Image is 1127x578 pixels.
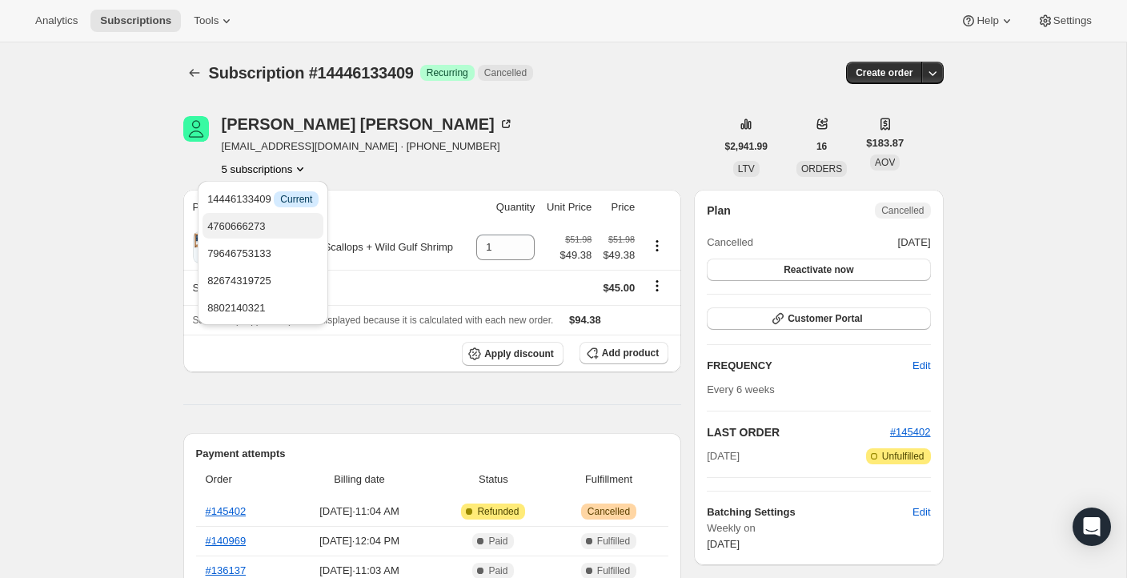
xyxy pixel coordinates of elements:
[903,353,940,379] button: Edit
[951,10,1024,32] button: Help
[903,500,940,525] button: Edit
[477,505,519,518] span: Refunded
[35,14,78,27] span: Analytics
[977,14,998,27] span: Help
[597,564,630,577] span: Fulfilled
[462,342,563,366] button: Apply discount
[644,277,670,295] button: Shipping actions
[707,203,731,219] h2: Plan
[222,138,514,155] span: [EMAIL_ADDRESS][DOMAIN_NAME] · [PHONE_NUMBER]
[560,247,592,263] span: $49.38
[203,295,323,320] button: 8802140321
[602,347,659,359] span: Add product
[784,263,853,276] span: Reactivate now
[856,66,912,79] span: Create order
[469,190,539,225] th: Quantity
[565,235,592,244] small: $51.98
[207,247,271,259] span: 79646753133
[707,538,740,550] span: [DATE]
[207,275,271,287] span: 82674319725
[801,163,842,175] span: ORDERS
[100,14,171,27] span: Subscriptions
[209,64,414,82] span: Subscription #14446133409
[898,235,931,251] span: [DATE]
[882,450,924,463] span: Unfulfilled
[580,342,668,364] button: Add product
[846,62,922,84] button: Create order
[484,66,527,79] span: Cancelled
[225,239,454,255] div: Large Atlantic Sea Scallops + Wild Gulf Shrimp
[207,220,265,232] span: 4760666273
[596,190,640,225] th: Price
[90,10,181,32] button: Subscriptions
[707,358,912,374] h2: FREQUENCY
[280,193,312,206] span: Current
[427,66,468,79] span: Recurring
[1053,14,1092,27] span: Settings
[196,446,669,462] h2: Payment attempts
[912,504,930,520] span: Edit
[588,505,630,518] span: Cancelled
[291,504,428,520] span: [DATE] · 11:04 AM
[603,282,635,294] span: $45.00
[875,157,895,168] span: AOV
[707,504,912,520] h6: Batching Settings
[488,564,507,577] span: Paid
[816,140,827,153] span: 16
[222,161,309,177] button: Product actions
[707,520,930,536] span: Weekly on
[203,213,323,239] button: 4760666273
[569,314,601,326] span: $94.38
[725,140,768,153] span: $2,941.99
[597,535,630,548] span: Fulfilled
[207,302,265,314] span: 8802140321
[194,14,219,27] span: Tools
[206,564,247,576] a: #136137
[890,424,931,440] button: #145402
[644,237,670,255] button: Product actions
[807,135,836,158] button: 16
[866,135,904,151] span: $183.87
[206,505,247,517] a: #145402
[222,116,514,132] div: [PERSON_NAME] [PERSON_NAME]
[608,235,635,244] small: $51.98
[707,259,930,281] button: Reactivate now
[203,186,323,211] button: 14446133409 InfoCurrent
[559,472,659,488] span: Fulfillment
[203,267,323,293] button: 82674319725
[183,270,469,305] th: Shipping
[26,10,87,32] button: Analytics
[291,533,428,549] span: [DATE] · 12:04 PM
[438,472,549,488] span: Status
[881,204,924,217] span: Cancelled
[1073,508,1111,546] div: Open Intercom Messenger
[707,307,930,330] button: Customer Portal
[912,358,930,374] span: Edit
[716,135,777,158] button: $2,941.99
[484,347,554,360] span: Apply discount
[601,247,635,263] span: $49.38
[707,424,890,440] h2: LAST ORDER
[196,462,287,497] th: Order
[488,535,507,548] span: Paid
[206,535,247,547] a: #140969
[207,193,319,205] span: 14446133409
[183,62,206,84] button: Subscriptions
[203,240,323,266] button: 79646753133
[890,426,931,438] a: #145402
[707,383,775,395] span: Every 6 weeks
[788,312,862,325] span: Customer Portal
[707,235,753,251] span: Cancelled
[1028,10,1101,32] button: Settings
[183,116,209,142] span: Linda Callison
[183,190,469,225] th: Product
[707,448,740,464] span: [DATE]
[738,163,755,175] span: LTV
[184,10,244,32] button: Tools
[291,472,428,488] span: Billing date
[193,315,554,326] span: Sales tax (if applicable) is not displayed because it is calculated with each new order.
[539,190,596,225] th: Unit Price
